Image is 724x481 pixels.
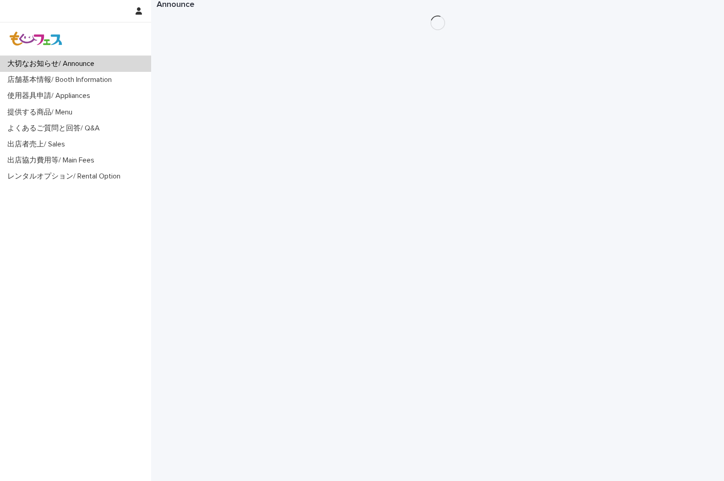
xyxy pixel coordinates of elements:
p: 使用器具申請/ Appliances [4,92,98,100]
p: 提供する商品/ Menu [4,108,80,117]
p: 店舗基本情報/ Booth Information [4,76,119,84]
p: 大切なお知らせ/ Announce [4,59,102,68]
p: よくあるご質問と回答/ Q&A [4,124,107,133]
p: 出店協力費用等/ Main Fees [4,156,102,165]
p: レンタルオプション/ Rental Option [4,172,128,181]
img: Z8gcrWHQVC4NX3Wf4olx [7,30,65,48]
p: 出店者売上/ Sales [4,140,72,149]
